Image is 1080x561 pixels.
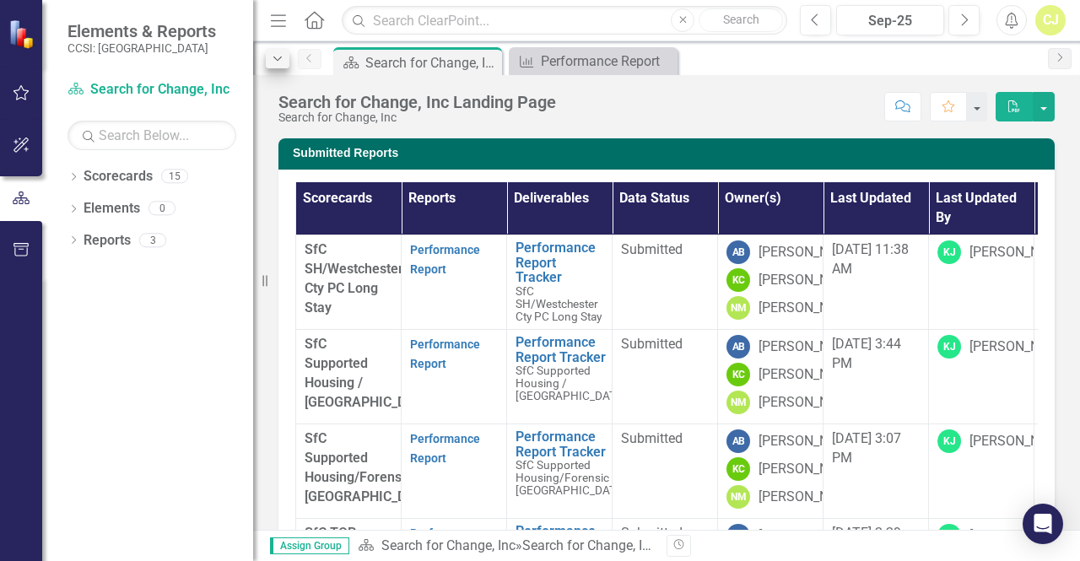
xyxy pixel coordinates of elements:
td: Double-Click to Edit [613,235,718,330]
div: KC [726,457,750,481]
span: Submitted [621,525,683,541]
div: AB [726,240,750,264]
a: Performance Report Tracker [516,335,626,364]
div: [PERSON_NAME] [969,337,1071,357]
a: Performance Report [410,337,480,370]
a: Performance Report Tracker [516,240,603,285]
span: SfC Supported Housing / [GEOGRAPHIC_DATA] [305,336,435,410]
td: Double-Click to Edit Right Click for Context Menu [507,424,613,519]
td: Double-Click to Edit Right Click for Context Menu [507,235,613,330]
span: Submitted [621,241,683,257]
div: [PERSON_NAME] [759,243,860,262]
div: Performance Report [541,51,673,72]
img: ClearPoint Strategy [8,19,38,49]
a: Elements [84,199,140,218]
div: [PERSON_NAME] [759,299,860,318]
div: NM [726,296,750,320]
div: [PERSON_NAME] [759,488,860,507]
div: [PERSON_NAME] [759,365,860,385]
div: AB [726,524,750,548]
span: Assign Group [270,537,349,554]
span: SfC Supported Housing / [GEOGRAPHIC_DATA] [516,364,626,402]
div: AB [726,429,750,453]
div: KJ [937,429,961,453]
div: Search for Change, Inc [278,111,556,124]
small: CCSI: [GEOGRAPHIC_DATA] [67,41,216,55]
button: Search [699,8,783,32]
a: Performance Report Tracker [516,429,626,459]
div: NM [726,485,750,509]
button: Sep-25 [836,5,944,35]
span: SfC Supported Housing/Forensic [GEOGRAPHIC_DATA] [516,458,626,497]
span: SfC TOP [305,525,356,541]
div: [PERSON_NAME] [969,432,1071,451]
a: Performance Report [410,432,480,465]
a: Scorecards [84,167,153,186]
div: [DATE] 3:07 PM [832,429,920,468]
div: [PERSON_NAME] [759,460,860,479]
div: [PERSON_NAME] [759,271,860,290]
span: Elements & Reports [67,21,216,41]
div: [DATE] 3:44 PM [832,335,920,374]
a: Search for Change, Inc [381,537,516,553]
div: Open Intercom Messenger [1023,504,1063,544]
div: [PERSON_NAME] [759,337,860,357]
div: KJ [937,524,961,548]
span: SfC SH/Westchester Cty PC Long Stay [305,241,403,316]
div: 3 [139,233,166,247]
a: Performance Report [513,51,673,72]
div: 0 [148,202,175,216]
a: Performance Report [410,243,480,276]
div: [PERSON_NAME] [969,526,1071,546]
div: [PERSON_NAME] [759,432,860,451]
a: Search for Change, Inc [67,80,236,100]
div: KC [726,363,750,386]
div: KJ [937,240,961,264]
div: » [358,537,654,556]
div: AB [726,335,750,359]
div: NM [726,391,750,414]
div: Search for Change, Inc Landing Page [522,537,742,553]
div: Sep-25 [842,11,938,31]
td: Double-Click to Edit [613,424,718,519]
span: Submitted [621,430,683,446]
div: [PERSON_NAME] [969,243,1071,262]
input: Search ClearPoint... [342,6,787,35]
div: [PERSON_NAME] [759,526,860,546]
span: SfC SH/Westchester Cty PC Long Stay [516,284,602,323]
div: KJ [937,335,961,359]
div: [DATE] 11:38 AM [832,240,920,279]
a: Reports [84,231,131,251]
div: KC [726,268,750,292]
div: [PERSON_NAME] [759,393,860,413]
button: CJ [1035,5,1066,35]
div: Search for Change, Inc Landing Page [278,93,556,111]
td: Double-Click to Edit Right Click for Context Menu [507,330,613,424]
div: 15 [161,170,188,184]
td: Double-Click to Edit [613,330,718,424]
h3: Submitted Reports [293,147,1046,159]
div: Search for Change, Inc Landing Page [365,52,498,73]
span: SfC Supported Housing/Forensic [GEOGRAPHIC_DATA] [305,430,435,504]
a: Performance Report [410,526,480,559]
input: Search Below... [67,121,236,150]
span: Search [723,13,759,26]
span: Submitted [621,336,683,352]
